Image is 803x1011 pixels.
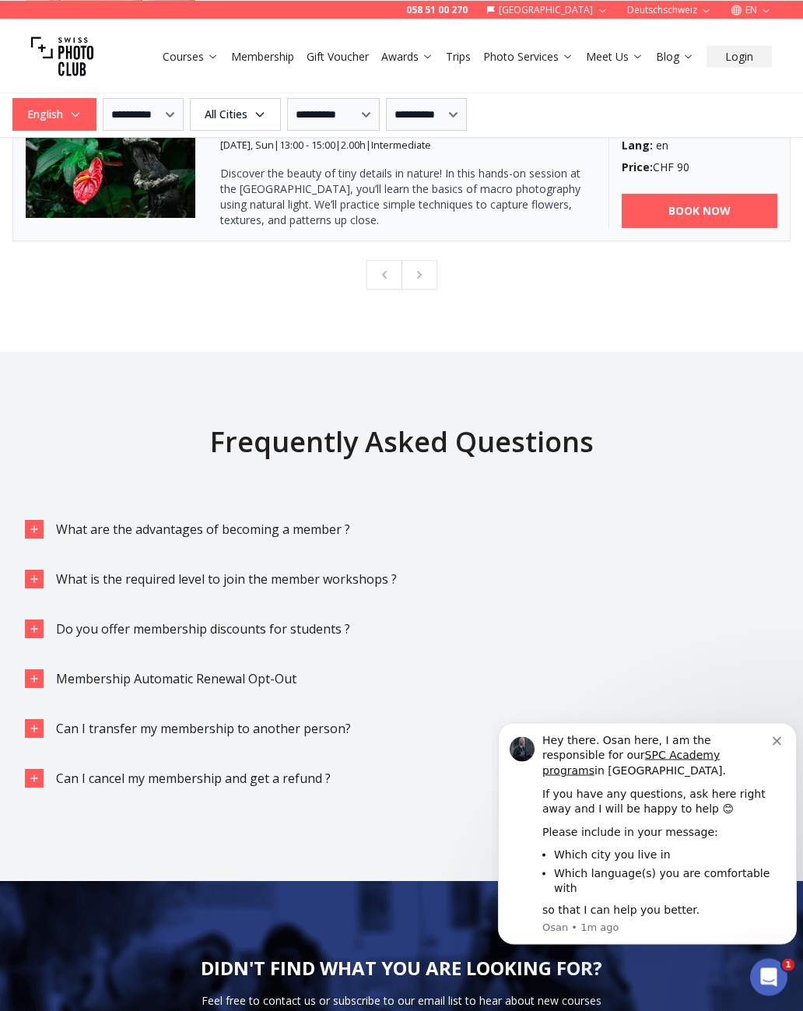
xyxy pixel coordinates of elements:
[56,570,397,588] span: What is the required level to join the member workshops ?
[279,138,335,152] span: 13:00 - 15:00
[782,958,794,971] span: 1
[381,48,433,64] a: Awards
[300,45,375,67] button: Gift Voucher
[707,45,772,67] button: Login
[12,98,96,131] button: English
[668,203,731,219] b: BOOK NOW
[307,48,369,64] a: Gift Voucher
[492,707,803,1003] iframe: Intercom notifications message
[750,958,787,995] iframe: Intercom live chat
[371,138,431,152] span: Intermediate
[622,160,653,174] b: Price :
[26,116,195,218] img: Macro and plant photography at the Botanical Garden
[375,45,440,67] button: Awards
[56,770,331,787] span: Can I cancel my membership and get a refund ?
[56,620,350,637] span: Do you offer membership discounts for students ?
[12,557,791,601] button: What is the required level to join the member workshops ?
[656,48,694,64] a: Blog
[201,956,602,981] h2: DIDN'T FIND WHAT YOU ARE LOOKING FOR?
[220,138,274,152] span: [DATE], Sun
[31,25,93,87] img: Swiss photo club
[12,507,791,551] button: What are the advantages of becoming a member ?
[231,48,294,64] a: Membership
[440,45,477,67] button: Trips
[341,138,366,152] span: 2.00 h
[225,45,300,67] button: Membership
[163,48,219,64] a: Courses
[446,48,471,64] a: Trips
[56,720,351,737] span: Can I transfer my membership to another person?
[220,166,584,228] p: Discover the beauty of tiny details in nature! In this hands-on session at the [GEOGRAPHIC_DATA],...
[56,670,296,687] span: Membership Automatic Renewal Opt-Out
[622,138,653,153] b: Lang :
[12,427,791,458] h2: Frequently Asked Questions
[192,100,279,128] span: All Cities
[12,657,791,700] button: Membership Automatic Renewal Opt-Out
[406,3,468,16] a: 058 51 00 270
[156,45,225,67] button: Courses
[483,48,573,64] a: Photo Services
[56,521,350,538] span: What are the advantages of becoming a member ?
[12,756,791,800] button: Can I cancel my membership and get a refund ?
[12,607,791,651] button: Do you offer membership discounts for students ?
[12,707,791,750] button: Can I transfer my membership to another person?
[677,160,689,174] span: 90
[220,138,431,152] small: | | |
[586,48,643,64] a: Meet Us
[650,45,700,67] button: Blog
[622,194,778,228] a: BOOK NOW
[190,98,281,131] button: All Cities
[622,138,778,153] div: en
[622,160,778,175] div: CHF
[15,100,94,128] span: English
[477,45,580,67] button: Photo Services
[580,45,650,67] button: Meet Us
[202,993,601,1009] p: Feel free to contact us or subscribe to our email list to hear about new courses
